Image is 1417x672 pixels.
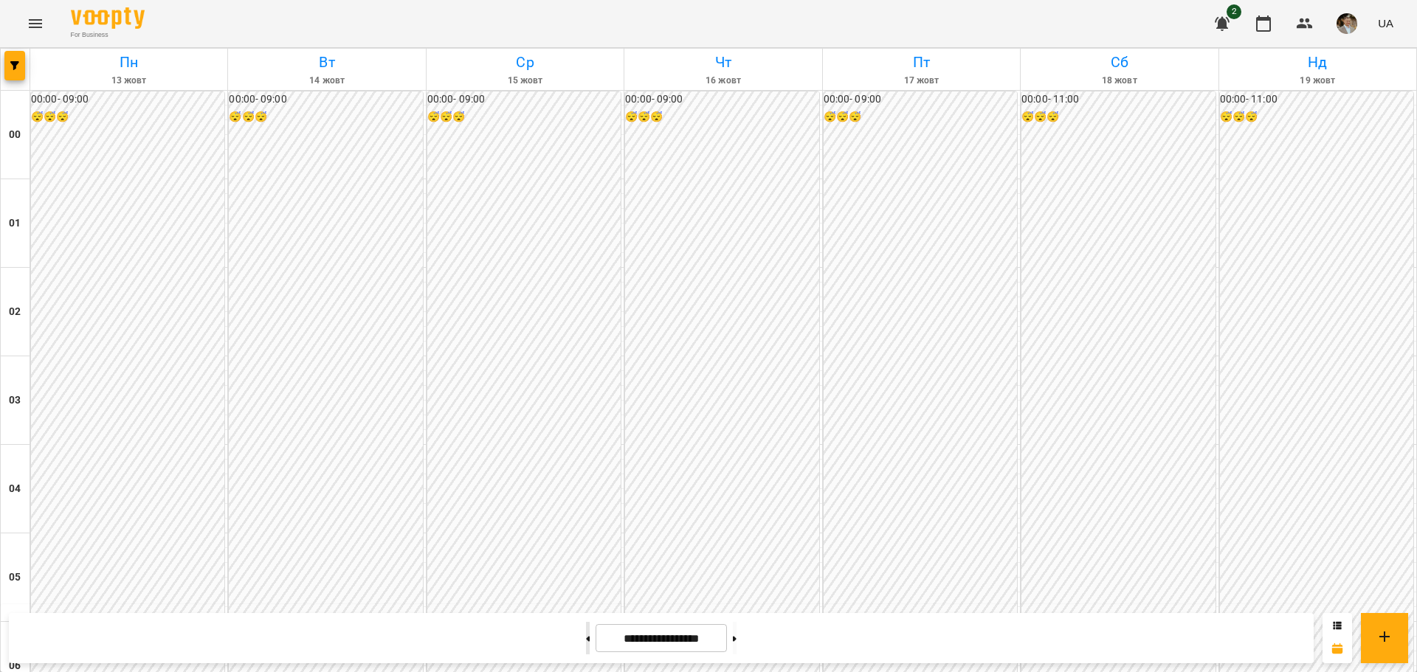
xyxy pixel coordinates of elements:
h6: 00:00 - 09:00 [427,91,621,108]
img: 7c88ea500635afcc637caa65feac9b0a.jpg [1337,13,1357,34]
h6: 02 [9,304,21,320]
h6: 16 жовт [627,74,819,88]
h6: 00:00 - 09:00 [31,91,224,108]
h6: 😴😴😴 [31,109,224,125]
h6: Нд [1221,51,1414,74]
button: UA [1372,10,1399,37]
h6: 13 жовт [32,74,225,88]
button: Menu [18,6,53,41]
h6: 04 [9,481,21,497]
h6: Пт [825,51,1018,74]
h6: 😴😴😴 [1021,109,1215,125]
h6: 14 жовт [230,74,423,88]
h6: 19 жовт [1221,74,1414,88]
h6: 05 [9,569,21,586]
h6: Сб [1023,51,1216,74]
h6: 01 [9,215,21,232]
h6: 18 жовт [1023,74,1216,88]
h6: 😴😴😴 [1220,109,1413,125]
span: UA [1378,15,1393,31]
span: 2 [1227,4,1241,19]
h6: 00:00 - 11:00 [1220,91,1413,108]
h6: 😴😴😴 [229,109,422,125]
h6: 😴😴😴 [427,109,621,125]
h6: 15 жовт [429,74,621,88]
img: Voopty Logo [71,7,145,29]
h6: 😴😴😴 [824,109,1017,125]
h6: 00:00 - 09:00 [824,91,1017,108]
h6: 😴😴😴 [625,109,818,125]
h6: 00 [9,127,21,143]
h6: 00:00 - 11:00 [1021,91,1215,108]
h6: 00:00 - 09:00 [229,91,422,108]
h6: Чт [627,51,819,74]
h6: Ср [429,51,621,74]
h6: Пн [32,51,225,74]
h6: 17 жовт [825,74,1018,88]
h6: 00:00 - 09:00 [625,91,818,108]
h6: Вт [230,51,423,74]
h6: 03 [9,392,21,409]
span: For Business [71,30,145,40]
